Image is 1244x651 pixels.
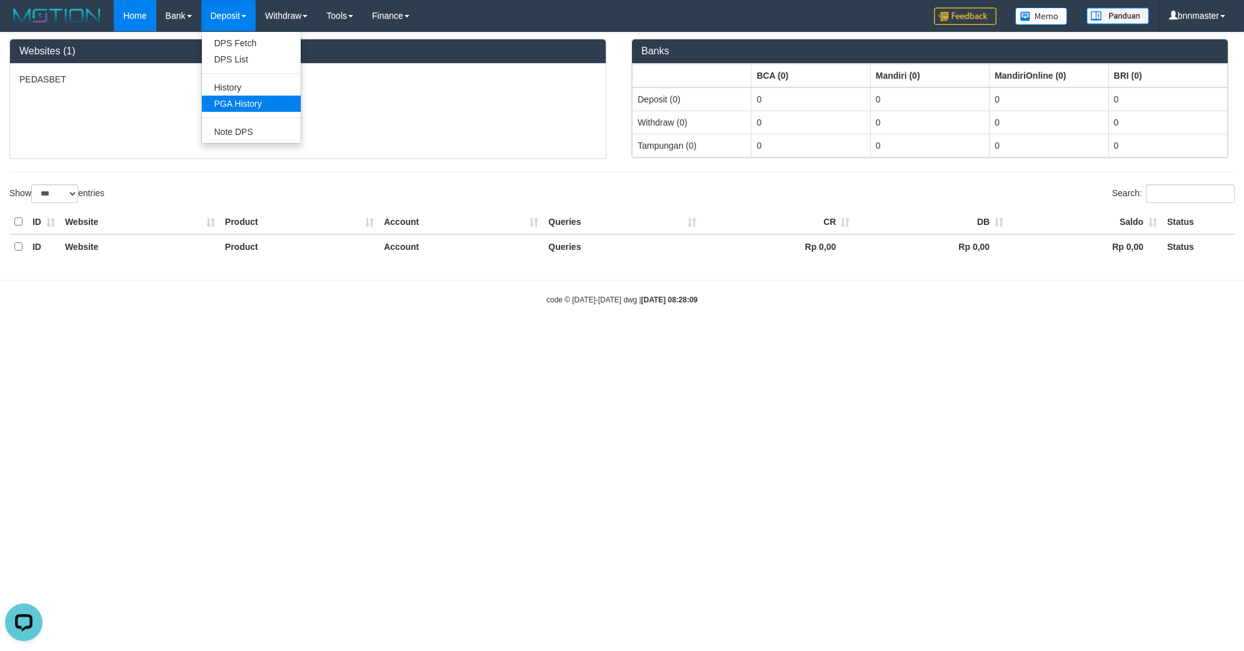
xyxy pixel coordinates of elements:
th: Group: activate to sort column ascending [990,64,1108,87]
th: Group: activate to sort column ascending [1108,64,1227,87]
label: Show entries [9,184,104,203]
td: 0 [870,87,989,111]
a: DPS Fetch [202,35,301,51]
td: Tampungan (0) [633,134,751,157]
th: Saldo [1008,210,1162,234]
img: panduan.png [1086,7,1149,24]
label: Search: [1112,184,1235,203]
th: Rp 0,00 [1008,234,1162,259]
th: Group: activate to sort column ascending [870,64,989,87]
td: 0 [1108,134,1227,157]
th: CR [701,210,855,234]
small: code © [DATE]-[DATE] dwg | [546,296,698,304]
h3: Websites (1) [19,46,596,57]
th: Group: activate to sort column ascending [633,64,751,87]
td: 0 [1108,87,1227,111]
td: Deposit (0) [633,87,751,111]
td: Withdraw (0) [633,111,751,134]
th: Product [220,210,379,234]
th: Website [60,234,220,259]
td: 0 [990,134,1108,157]
a: History [202,79,301,96]
input: Search: [1146,184,1235,203]
th: DB [855,210,1008,234]
button: Open LiveChat chat widget [5,5,43,42]
td: 0 [990,111,1108,134]
th: Status [1162,234,1235,259]
th: Product [220,234,379,259]
th: Rp 0,00 [701,234,855,259]
td: 0 [870,134,989,157]
td: 0 [751,87,870,111]
th: Rp 0,00 [855,234,1008,259]
td: 0 [751,134,870,157]
th: Group: activate to sort column ascending [751,64,870,87]
th: Queries [543,234,701,259]
th: Website [60,210,220,234]
h3: Banks [641,46,1218,57]
img: Feedback.jpg [934,7,996,25]
a: DPS List [202,51,301,67]
th: ID [28,210,60,234]
a: Note DPS [202,124,301,140]
td: 0 [870,111,989,134]
th: Status [1162,210,1235,234]
p: PEDASBET [19,73,596,86]
img: Button%20Memo.svg [1015,7,1068,25]
a: PGA History [202,96,301,112]
td: 0 [751,111,870,134]
select: Showentries [31,184,78,203]
th: Queries [543,210,701,234]
th: ID [28,234,60,259]
td: 0 [990,87,1108,111]
th: Account [379,234,543,259]
td: 0 [1108,111,1227,134]
strong: [DATE] 08:28:09 [641,296,698,304]
th: Account [379,210,543,234]
img: MOTION_logo.png [9,6,104,25]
